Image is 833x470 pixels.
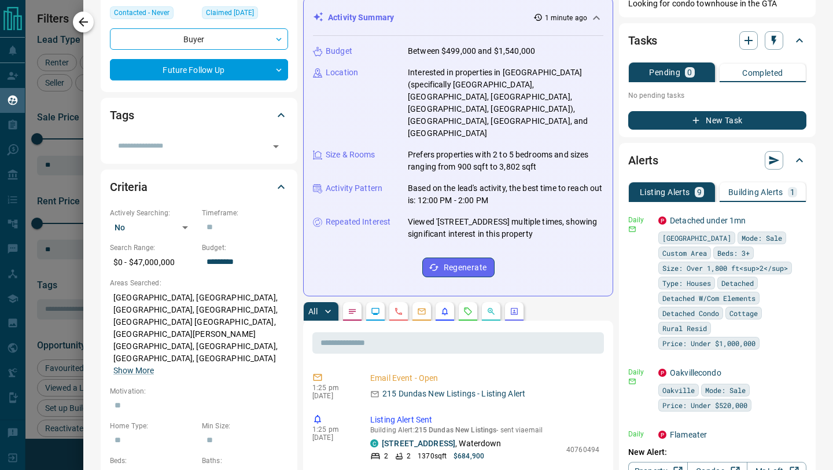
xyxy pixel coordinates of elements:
div: property.ca [658,369,666,377]
a: [STREET_ADDRESS] [382,439,455,448]
p: Listing Alerts [640,188,690,196]
span: Type: Houses [662,277,711,289]
svg: Email [628,377,636,385]
p: Activity Pattern [326,182,382,194]
p: Areas Searched: [110,278,288,288]
p: Budget [326,45,352,57]
span: [GEOGRAPHIC_DATA] [662,232,731,244]
p: Budget: [202,243,288,253]
div: Sun Nov 08 2020 [202,6,288,23]
span: Detached W/Com Elements [662,292,755,304]
p: Viewed '[STREET_ADDRESS] multiple times, showing significant interest in this property [408,216,603,240]
div: property.ca [658,216,666,225]
a: Detached under 1mn [670,216,746,225]
span: Claimed [DATE] [206,7,254,19]
p: 1 [790,188,795,196]
div: property.ca [658,431,666,439]
span: Contacted - Never [114,7,169,19]
p: Prefers properties with 2 to 5 bedrooms and sizes ranging from 900 sqft to 3,802 sqft [408,149,603,173]
span: Oakville [662,384,695,396]
span: 215 Dundas New Listings [415,426,497,434]
p: Baths: [202,456,288,466]
svg: Opportunities [486,307,496,316]
span: Detached Condo [662,307,719,319]
div: Buyer [110,28,288,50]
p: Home Type: [110,421,196,431]
span: Mode: Sale [742,232,782,244]
p: Repeated Interest [326,216,390,228]
p: Completed [742,69,783,77]
p: Actively Searching: [110,208,196,218]
p: New Alert: [628,446,806,458]
p: 2 [384,451,388,461]
div: Future Follow Up [110,59,288,80]
button: Show More [113,365,154,377]
p: 1:25 pm [312,425,353,434]
svg: Notes [348,307,357,316]
p: Daily [628,429,651,439]
div: Criteria [110,173,288,201]
p: 215 Dundas New Listings - Listing Alert [382,388,525,400]
p: Email Event - Open [370,372,599,384]
p: Between $499,000 and $1,540,000 [408,45,535,57]
h2: Criteria [110,178,148,196]
p: Daily [628,215,651,225]
div: Tags [110,101,288,129]
p: Daily [628,367,651,377]
div: condos.ca [370,439,378,447]
button: Open [268,138,284,155]
p: Building Alerts [728,188,783,196]
p: 1:25 pm [312,384,353,392]
p: Location [326,67,358,79]
p: [DATE] [312,434,353,442]
div: Activity Summary1 minute ago [313,7,603,28]
p: No pending tasks [628,87,806,104]
a: Oakvillecondo [670,368,721,377]
span: Custom Area [662,247,707,259]
button: New Task [628,111,806,130]
svg: Emails [417,307,426,316]
span: Cottage [729,307,758,319]
p: 1 minute ago [545,13,587,23]
svg: Email [628,225,636,233]
p: Activity Summary [328,12,394,24]
p: Search Range: [110,243,196,253]
span: Mode: Sale [705,384,746,396]
svg: Agent Actions [510,307,519,316]
p: Pending [649,68,680,76]
p: 0 [687,68,692,76]
h2: Alerts [628,151,658,170]
div: No [110,218,196,237]
p: 2 [407,451,411,461]
svg: Listing Alerts [440,307,449,316]
p: Beds: [110,456,196,466]
p: $0 - $47,000,000 [110,253,196,272]
svg: Requests [463,307,473,316]
p: [DATE] [312,392,353,400]
p: Interested in properties in [GEOGRAPHIC_DATA] (specifically [GEOGRAPHIC_DATA], [GEOGRAPHIC_DATA],... [408,67,603,139]
h2: Tags [110,106,134,124]
h2: Tasks [628,31,657,50]
span: Size: Over 1,800 ft<sup>2</sup> [662,262,788,274]
p: , Waterdown [382,438,502,450]
p: 9 [697,188,702,196]
p: Listing Alert Sent [370,414,599,426]
button: Regenerate [422,258,495,277]
p: 40760494 [566,445,599,455]
p: Min Size: [202,421,288,431]
div: Tasks [628,27,806,54]
p: Size & Rooms [326,149,375,161]
span: Price: Under $520,000 [662,399,747,411]
p: All [308,307,318,315]
p: Based on the lead's activity, the best time to reach out is: 12:00 PM - 2:00 PM [408,182,603,207]
span: Detached [721,277,754,289]
span: Beds: 3+ [717,247,750,259]
svg: Calls [394,307,403,316]
p: Motivation: [110,386,288,396]
p: $684,900 [454,451,484,461]
svg: Lead Browsing Activity [371,307,380,316]
p: 1370 sqft [418,451,447,461]
span: Price: Under $1,000,000 [662,337,755,349]
a: Flameater [670,430,707,439]
p: Timeframe: [202,208,288,218]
